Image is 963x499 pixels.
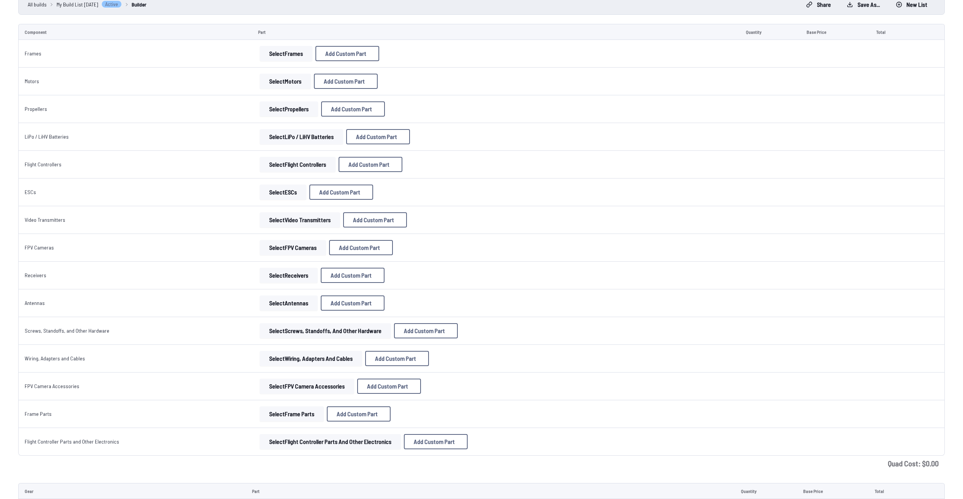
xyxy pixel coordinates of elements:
span: My Build List [DATE] [57,0,98,8]
td: Component [18,24,252,40]
a: SelectFPV Camera Accessories [258,379,356,394]
a: SelectLiPo / LiHV Batteries [258,129,345,144]
span: Add Custom Part [404,328,445,334]
span: Active [101,0,122,8]
button: SelectPropellers [260,101,318,117]
button: Add Custom Part [321,295,385,311]
a: Propellers [25,106,47,112]
td: Quantity [735,483,797,499]
button: SelectFrame Parts [260,406,324,422]
a: FPV Camera Accessories [25,383,79,389]
span: Add Custom Part [331,272,372,278]
a: SelectMotors [258,74,312,89]
a: SelectVideo Transmitters [258,212,342,227]
button: Add Custom Part [309,185,373,200]
span: Add Custom Part [414,439,455,445]
span: Add Custom Part [353,217,394,223]
a: SelectAntennas [258,295,319,311]
td: Base Price [801,24,870,40]
span: Add Custom Part [337,411,378,417]
span: Add Custom Part [356,134,397,140]
button: SelectFlight Controllers [260,157,336,172]
button: Add Custom Part [365,351,429,366]
button: SelectFPV Camera Accessories [260,379,354,394]
button: Add Custom Part [329,240,393,255]
a: Builder [132,0,147,8]
a: SelectWiring, Adapters and Cables [258,351,364,366]
a: Receivers [25,272,46,278]
a: SelectFlight Controllers [258,157,337,172]
span: Add Custom Part [339,245,380,251]
button: SelectLiPo / LiHV Batteries [260,129,343,144]
span: Add Custom Part [331,106,372,112]
button: Add Custom Part [339,157,402,172]
a: Video Transmitters [25,216,65,223]
td: Quad Cost: $ 0.00 [18,456,945,471]
button: Add Custom Part [343,212,407,227]
a: Frame Parts [25,411,52,417]
span: Add Custom Part [375,355,416,362]
a: ESCs [25,189,36,195]
button: SelectESCs [260,185,306,200]
button: Add Custom Part [314,74,378,89]
a: Motors [25,78,39,84]
a: SelectFlight Controller Parts and Other Electronics [258,434,402,449]
a: Flight Controller Parts and Other Electronics [25,438,119,445]
span: Add Custom Part [348,161,389,167]
a: LiPo / LiHV Batteries [25,133,69,140]
button: SelectWiring, Adapters and Cables [260,351,362,366]
button: Add Custom Part [315,46,379,61]
a: SelectFPV Cameras [258,240,328,255]
button: Add Custom Part [321,268,385,283]
button: SelectScrews, Standoffs, and Other Hardware [260,323,391,338]
button: SelectVideo Transmitters [260,212,340,227]
span: Add Custom Part [325,51,366,57]
button: SelectAntennas [260,295,318,311]
button: Add Custom Part [404,434,468,449]
span: Add Custom Part [319,189,360,195]
button: SelectFrames [260,46,312,61]
td: Total [870,24,917,40]
span: Add Custom Part [367,383,408,389]
button: SelectReceivers [260,268,318,283]
td: Quantity [740,24,801,40]
a: SelectFrames [258,46,314,61]
td: Total [868,483,917,499]
a: My Build List [DATE]Active [57,0,122,8]
a: SelectScrews, Standoffs, and Other Hardware [258,323,392,338]
a: SelectPropellers [258,101,320,117]
button: Add Custom Part [394,323,458,338]
button: Add Custom Part [321,101,385,117]
a: Frames [25,50,41,57]
a: Antennas [25,300,45,306]
a: Screws, Standoffs, and Other Hardware [25,327,109,334]
button: SelectFlight Controller Parts and Other Electronics [260,434,401,449]
a: SelectFrame Parts [258,406,325,422]
a: Flight Controllers [25,161,61,167]
span: Add Custom Part [324,78,365,84]
a: All builds [28,0,47,8]
a: SelectReceivers [258,268,319,283]
button: Add Custom Part [346,129,410,144]
button: SelectMotors [260,74,311,89]
button: Add Custom Part [357,379,421,394]
span: Add Custom Part [331,300,372,306]
td: Part [246,483,735,499]
td: Gear [18,483,246,499]
button: Add Custom Part [327,406,391,422]
a: FPV Cameras [25,244,54,251]
a: SelectESCs [258,185,308,200]
a: Wiring, Adapters and Cables [25,355,85,362]
button: SelectFPV Cameras [260,240,326,255]
td: Part [252,24,740,40]
td: Base Price [797,483,868,499]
